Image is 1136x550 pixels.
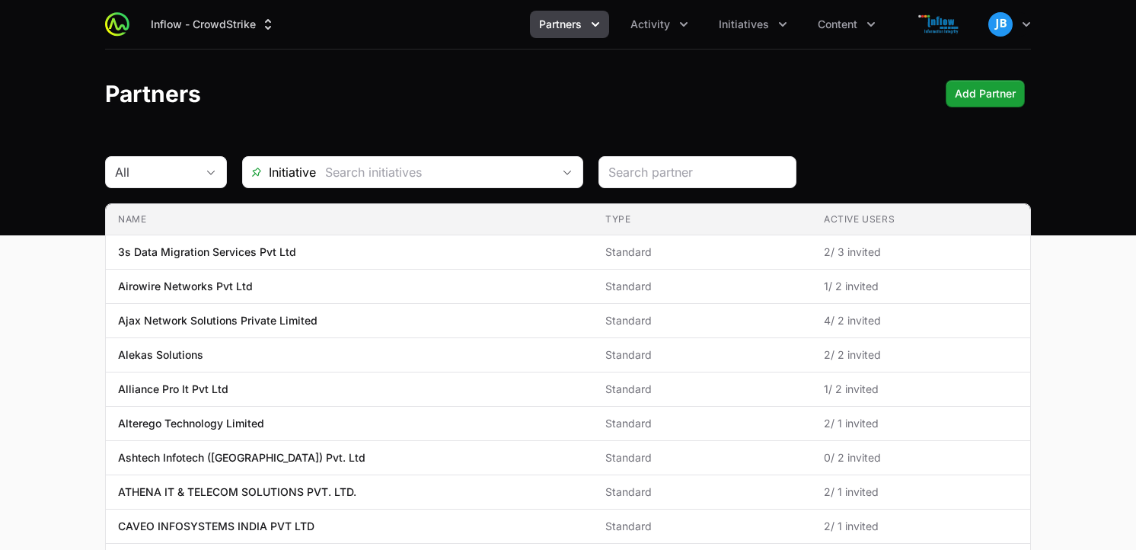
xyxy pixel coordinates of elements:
[118,450,365,465] p: Ashtech Infotech ([GEOGRAPHIC_DATA]) Pvt. Ltd
[605,279,799,294] span: Standard
[719,17,769,32] span: Initiatives
[105,12,129,37] img: ActivitySource
[142,11,285,38] button: Inflow - CrowdStrike
[105,80,201,107] h1: Partners
[608,163,787,181] input: Search partner
[530,11,609,38] button: Partners
[824,484,1018,500] span: 2 / 1 invited
[946,80,1025,107] button: Add Partner
[118,245,296,260] p: 3s Data Migration Services Pvt Ltd
[946,80,1025,107] div: Primary actions
[903,9,976,40] img: Inflow
[129,11,885,38] div: Main navigation
[824,519,1018,534] span: 2 / 1 invited
[630,17,670,32] span: Activity
[605,245,799,260] span: Standard
[605,450,799,465] span: Standard
[824,313,1018,328] span: 4 / 2 invited
[710,11,796,38] div: Initiatives menu
[593,204,812,235] th: Type
[621,11,697,38] div: Activity menu
[243,163,316,181] span: Initiative
[106,157,226,187] button: All
[118,416,264,431] p: Alterego Technology Limited
[605,382,799,397] span: Standard
[812,204,1030,235] th: Active Users
[710,11,796,38] button: Initiatives
[118,484,356,500] p: ATHENA IT & TELECOM SOLUTIONS PVT. LTD.
[552,157,582,187] div: Open
[955,85,1016,103] span: Add Partner
[824,347,1018,363] span: 2 / 2 invited
[824,450,1018,465] span: 0 / 2 invited
[115,163,196,181] div: All
[118,347,203,363] p: Alekas Solutions
[118,279,253,294] p: Airowire Networks Pvt Ltd
[605,313,799,328] span: Standard
[809,11,885,38] button: Content
[605,484,799,500] span: Standard
[809,11,885,38] div: Content menu
[539,17,582,32] span: Partners
[142,11,285,38] div: Supplier switch menu
[824,279,1018,294] span: 1 / 2 invited
[118,382,228,397] p: Alliance Pro It Pvt Ltd
[316,157,552,187] input: Search initiatives
[824,416,1018,431] span: 2 / 1 invited
[824,382,1018,397] span: 1 / 2 invited
[118,519,314,534] p: CAVEO INFOSYSTEMS INDIA PVT LTD
[605,416,799,431] span: Standard
[818,17,857,32] span: Content
[621,11,697,38] button: Activity
[530,11,609,38] div: Partners menu
[824,245,1018,260] span: 2 / 3 invited
[106,204,593,235] th: Name
[988,12,1013,37] img: Jimish Bhavsar
[605,519,799,534] span: Standard
[605,347,799,363] span: Standard
[118,313,318,328] p: Ajax Network Solutions Private Limited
